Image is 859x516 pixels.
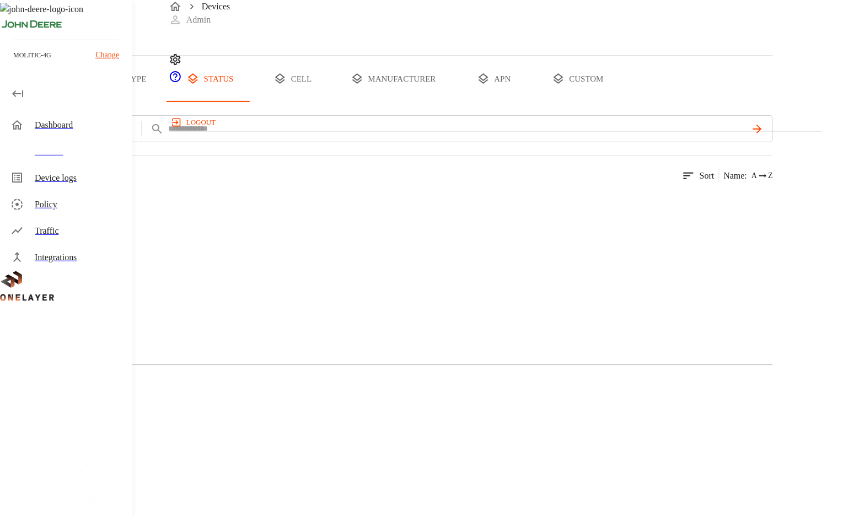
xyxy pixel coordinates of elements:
li: 4 Models [22,388,773,401]
p: Admin [186,13,211,26]
a: logout [169,114,823,131]
a: onelayer-support [169,76,182,85]
span: Support Portal [169,76,182,85]
span: A [752,170,758,181]
button: logout [169,114,220,131]
p: Name : [724,169,748,182]
li: 24 Devices [22,374,773,388]
span: Z [769,170,774,181]
p: Sort [700,169,715,182]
